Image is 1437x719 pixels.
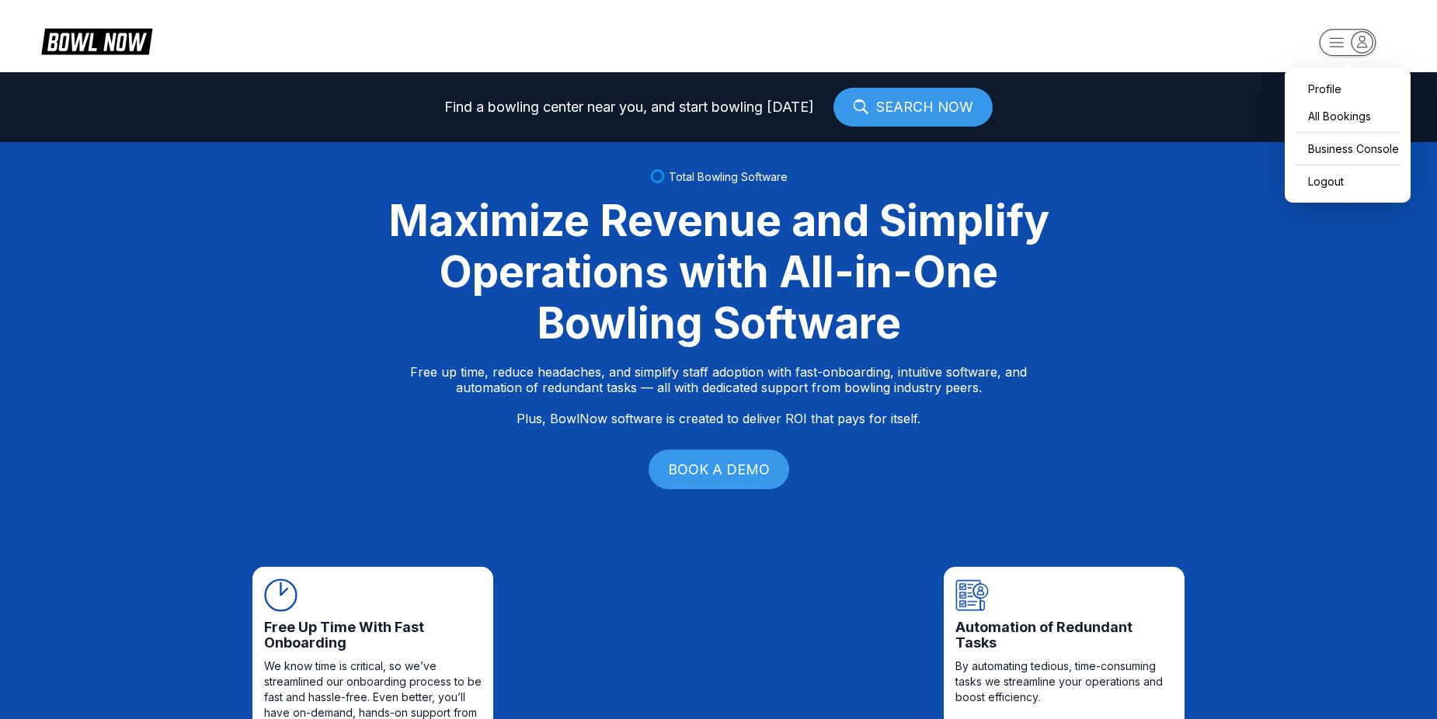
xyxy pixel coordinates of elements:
span: Find a bowling center near you, and start bowling [DATE] [444,99,814,115]
a: Business Console [1293,135,1403,162]
a: BOOK A DEMO [649,450,789,489]
a: SEARCH NOW [833,88,993,127]
div: Maximize Revenue and Simplify Operations with All-in-One Bowling Software [369,195,1068,349]
a: Profile [1293,75,1403,102]
span: Automation of Redundant Tasks [955,620,1173,651]
span: Total Bowling Software [669,170,788,183]
span: By automating tedious, time-consuming tasks we streamline your operations and boost efficiency. [955,658,1173,705]
button: Logout [1293,168,1348,195]
span: Free Up Time With Fast Onboarding [264,620,482,651]
a: All Bookings [1293,102,1403,130]
p: Free up time, reduce headaches, and simplify staff adoption with fast-onboarding, intuitive softw... [410,364,1027,426]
